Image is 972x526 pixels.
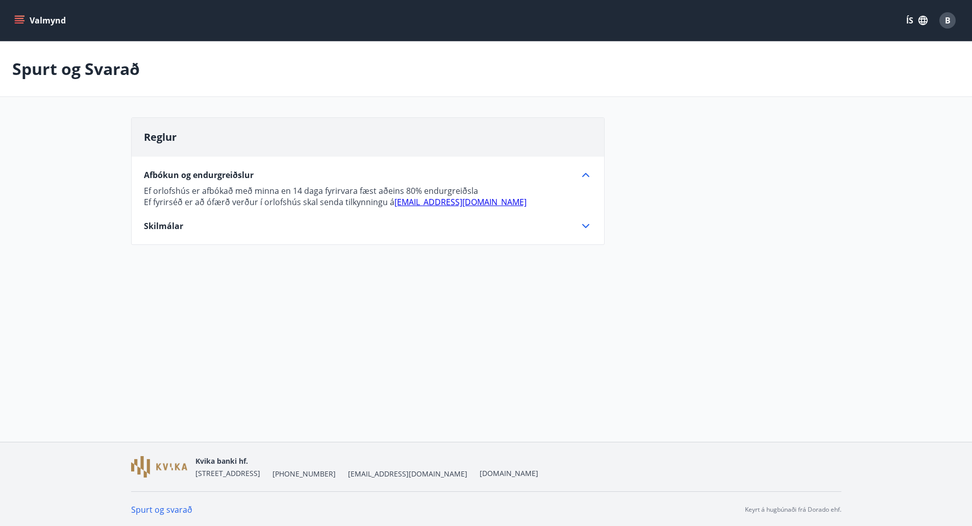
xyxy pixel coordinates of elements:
img: GzFmWhuCkUxVWrb40sWeioDp5tjnKZ3EtzLhRfaL.png [131,456,187,478]
div: Skilmálar [144,220,592,232]
p: Spurt og Svarað [12,58,140,80]
span: Reglur [144,130,177,144]
button: menu [12,11,70,30]
a: [EMAIL_ADDRESS][DOMAIN_NAME] [394,196,527,208]
span: [STREET_ADDRESS] [195,468,260,478]
a: Spurt og svarað [131,504,192,515]
span: B [945,15,951,26]
p: Ef fyrirséð er að ófærð verður í orlofshús skal senda tilkynningu á [144,196,592,208]
span: Kvika banki hf. [195,456,248,466]
button: ÍS [901,11,933,30]
a: [DOMAIN_NAME] [480,468,538,478]
span: [PHONE_NUMBER] [272,469,336,479]
span: Skilmálar [144,220,183,232]
p: Keyrt á hugbúnaði frá Dorado ehf. [745,505,841,514]
span: Afbókun og endurgreiðslur [144,169,254,181]
button: B [935,8,960,33]
div: Afbókun og endurgreiðslur [144,169,592,181]
span: [EMAIL_ADDRESS][DOMAIN_NAME] [348,469,467,479]
div: Afbókun og endurgreiðslur [144,181,592,208]
p: Ef orlofshús er afbókað með minna en 14 daga fyrirvara fæst aðeins 80% endurgreiðsla [144,185,592,196]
